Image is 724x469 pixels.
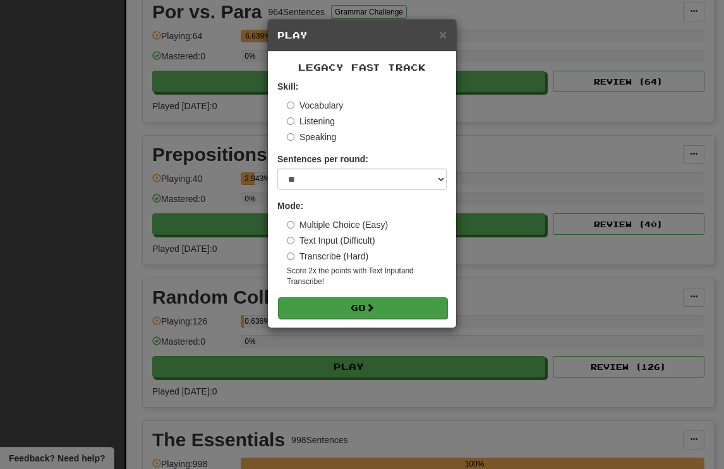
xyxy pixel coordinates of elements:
[277,201,303,211] strong: Mode:
[287,221,294,229] input: Multiple Choice (Easy)
[287,234,375,247] label: Text Input (Difficult)
[287,115,335,128] label: Listening
[439,28,447,41] button: Close
[287,252,294,260] input: Transcribe (Hard)
[277,81,298,92] strong: Skill:
[439,27,447,42] span: ×
[287,131,336,143] label: Speaking
[287,133,294,141] input: Speaking
[298,62,426,73] span: Legacy Fast Track
[287,266,447,287] small: Score 2x the points with Text Input and Transcribe !
[277,29,447,42] h5: Play
[287,250,368,263] label: Transcribe (Hard)
[287,102,294,109] input: Vocabulary
[287,237,294,244] input: Text Input (Difficult)
[278,297,447,319] button: Go
[277,153,368,165] label: Sentences per round:
[287,99,343,112] label: Vocabulary
[287,218,388,231] label: Multiple Choice (Easy)
[287,117,294,125] input: Listening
